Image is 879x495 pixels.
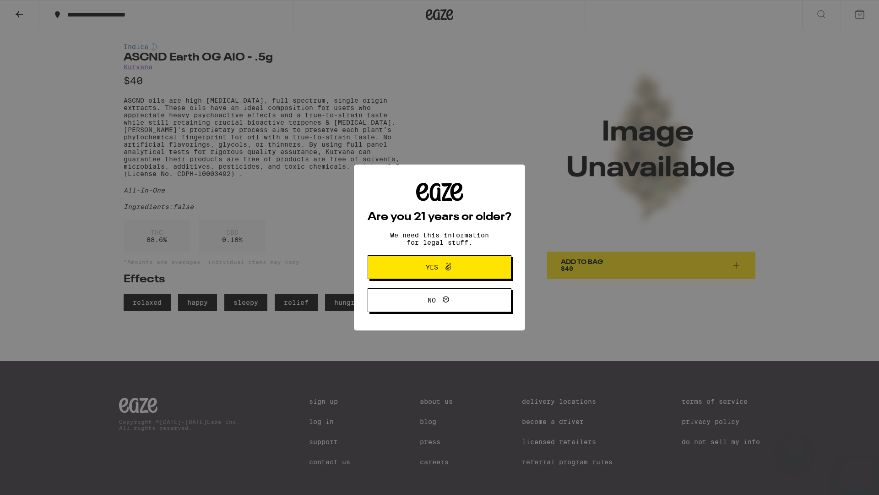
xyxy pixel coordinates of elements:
[842,458,872,488] iframe: Button to launch messaging window
[428,297,436,303] span: No
[426,264,438,270] span: Yes
[382,231,497,246] p: We need this information for legal stuff.
[786,436,804,455] iframe: Close message
[368,255,511,279] button: Yes
[368,288,511,312] button: No
[368,212,511,223] h2: Are you 21 years or older?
